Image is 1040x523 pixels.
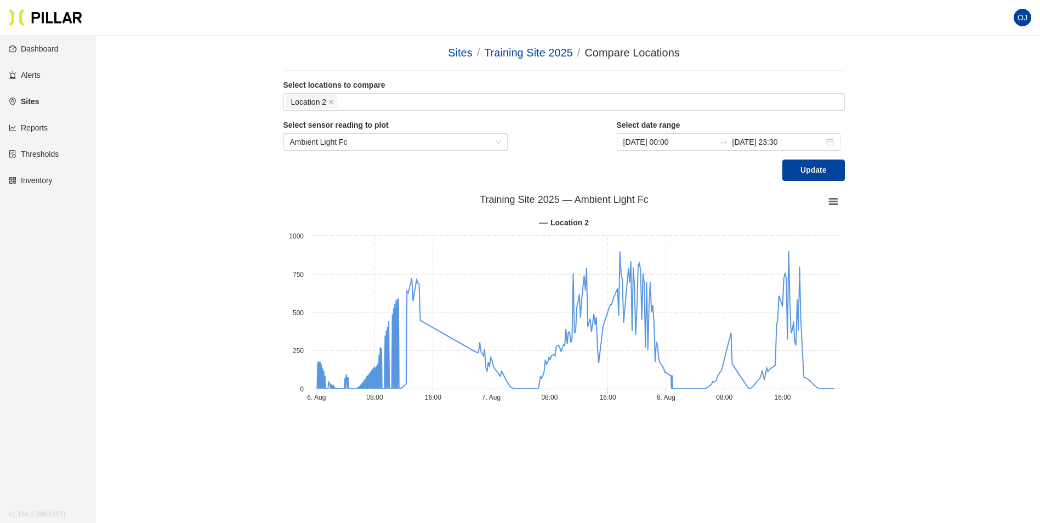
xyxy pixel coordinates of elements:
[782,160,844,181] button: Update
[541,394,558,401] text: 08:00
[577,47,581,59] span: /
[617,120,845,131] label: Select date range
[300,385,304,393] text: 0
[1018,9,1027,26] span: OJ
[283,79,845,91] label: Select locations to compare
[9,176,53,185] a: qrcodeInventory
[477,47,480,59] span: /
[292,271,303,278] text: 750
[774,394,791,401] text: 16:00
[480,194,649,205] tspan: Training Site 2025 — Ambient Light Fc
[328,99,334,106] span: close
[550,218,589,227] tspan: Location 2
[290,134,502,150] span: Ambient Light Fc
[307,394,326,401] tspan: 6. Aug
[716,394,732,401] text: 08:00
[291,96,327,108] span: Location 2
[584,47,679,59] span: Compare Locations
[826,138,834,146] span: close-circle
[292,347,303,355] text: 250
[366,394,383,401] text: 08:00
[9,97,39,106] a: environmentSites
[292,309,303,317] text: 500
[9,9,82,26] img: Pillar Technologies
[719,138,728,146] span: to
[732,136,824,148] input: End date
[283,120,508,131] label: Select sensor reading to plot
[656,394,675,401] tspan: 8. Aug
[289,232,304,240] text: 1000
[9,44,59,53] a: dashboardDashboard
[719,138,728,146] span: swap-right
[484,47,573,59] a: Training Site 2025
[623,136,715,148] input: Start date
[9,150,59,158] a: exceptionThresholds
[448,47,472,59] a: Sites
[9,123,48,132] a: line-chartReports
[599,394,616,401] text: 16:00
[482,394,501,401] tspan: 7. Aug
[9,71,41,79] a: alertAlerts
[424,394,441,401] text: 16:00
